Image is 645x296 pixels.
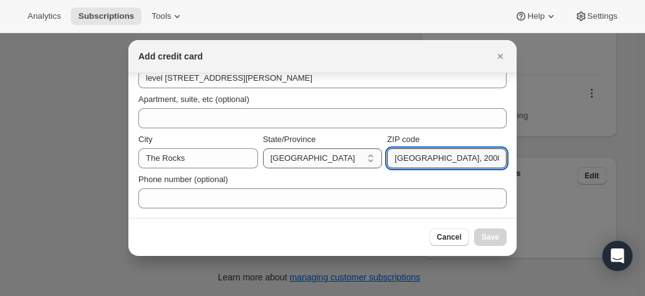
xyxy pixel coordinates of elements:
span: State/Province [263,135,316,144]
button: Close [492,48,509,65]
button: Subscriptions [71,8,142,25]
h2: Add credit card [138,50,203,63]
span: ZIP code [387,135,420,144]
span: City [138,135,152,144]
button: Cancel [430,228,469,246]
span: Phone number (optional) [138,175,228,184]
span: Apartment, suite, etc (optional) [138,94,249,104]
span: Help [527,11,544,21]
span: Cancel [437,232,462,242]
span: Tools [152,11,171,21]
span: Analytics [28,11,61,21]
button: Analytics [20,8,68,25]
span: Subscriptions [78,11,134,21]
button: Tools [144,8,191,25]
span: Settings [587,11,617,21]
button: Help [507,8,564,25]
div: Open Intercom Messenger [602,241,632,271]
button: Settings [567,8,625,25]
